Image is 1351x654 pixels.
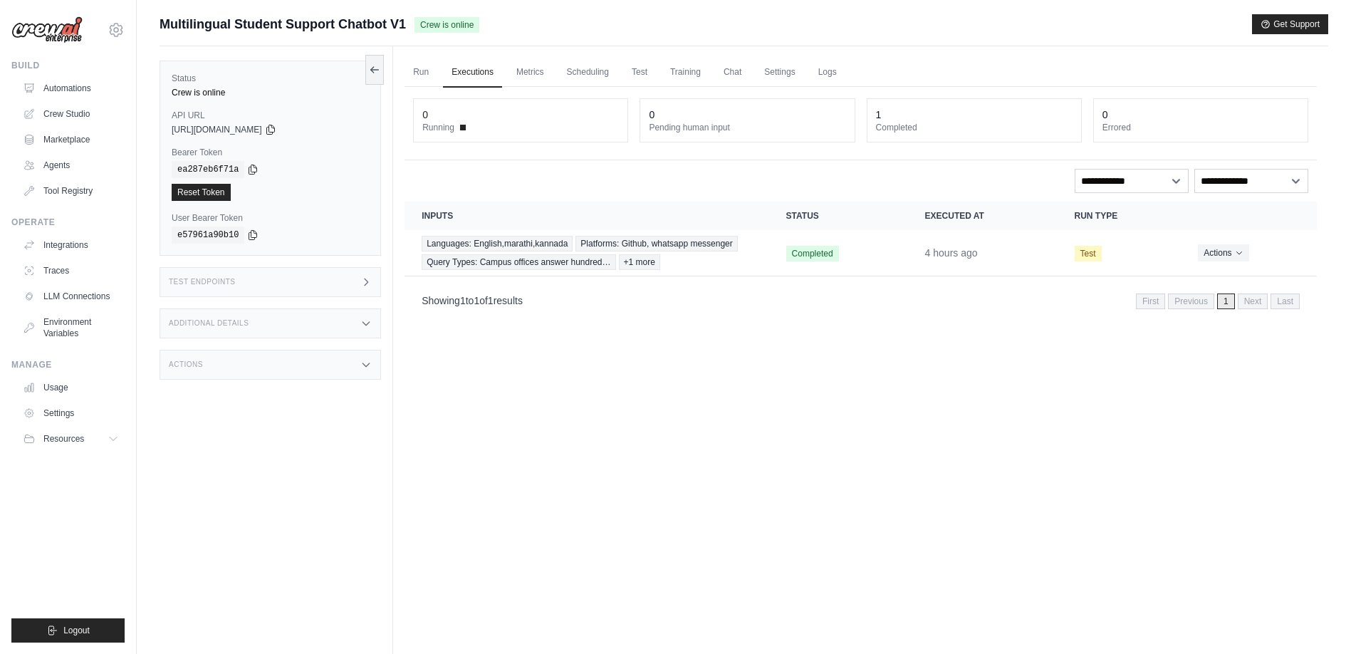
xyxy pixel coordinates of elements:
a: Settings [17,402,125,425]
a: Agents [17,154,125,177]
a: Integrations [17,234,125,256]
a: Reset Token [172,184,231,201]
dt: Completed [876,122,1073,133]
a: Automations [17,77,125,100]
nav: Pagination [1136,294,1300,309]
p: Showing to of results [422,294,523,308]
span: Previous [1168,294,1214,309]
a: Executions [443,58,502,88]
span: Logout [63,625,90,636]
div: Crew is online [172,87,369,98]
a: Metrics [508,58,553,88]
th: Executed at [908,202,1058,230]
a: Tool Registry [17,180,125,202]
span: +1 more [619,254,660,270]
a: Training [662,58,709,88]
span: Last [1271,294,1300,309]
button: Logout [11,618,125,643]
a: View execution details for Languages [422,236,751,270]
a: Test [623,58,656,88]
div: 0 [649,108,654,122]
span: 1 [488,295,494,306]
label: Bearer Token [172,147,369,158]
time: September 3, 2025 at 08:01 IST [925,247,978,259]
button: Actions for execution [1198,244,1248,261]
a: Crew Studio [17,103,125,125]
a: Traces [17,259,125,282]
h3: Additional Details [169,319,249,328]
dt: Pending human input [649,122,845,133]
img: Logo [11,16,83,43]
div: Operate [11,217,125,228]
a: Marketplace [17,128,125,151]
dt: Errored [1102,122,1299,133]
span: Platforms: Github, whatsapp messenger [575,236,737,251]
section: Crew executions table [405,202,1317,318]
label: Status [172,73,369,84]
h3: Test Endpoints [169,278,236,286]
div: Manage [11,359,125,370]
span: Next [1238,294,1268,309]
div: 0 [422,108,428,122]
span: [URL][DOMAIN_NAME] [172,124,262,135]
span: Query Types: Campus offices answer hundred… [422,254,615,270]
span: Running [422,122,454,133]
span: 1 [1217,294,1235,309]
th: Inputs [405,202,768,230]
nav: Pagination [405,282,1317,318]
code: ea287eb6f71a [172,161,244,178]
a: Logs [810,58,845,88]
div: Build [11,60,125,71]
button: Get Support [1252,14,1328,34]
a: Chat [715,58,750,88]
span: Multilingual Student Support Chatbot V1 [160,14,406,34]
div: 0 [1102,108,1108,122]
label: User Bearer Token [172,212,369,224]
label: API URL [172,110,369,121]
a: Settings [756,58,803,88]
a: Usage [17,376,125,399]
a: Scheduling [558,58,617,88]
a: Environment Variables [17,311,125,345]
span: First [1136,294,1165,309]
span: 1 [460,295,466,306]
a: Run [405,58,437,88]
button: Resources [17,427,125,450]
code: e57961a90b10 [172,227,244,244]
span: 1 [474,295,479,306]
a: LLM Connections [17,285,125,308]
div: 1 [876,108,882,122]
th: Status [769,202,908,230]
span: Completed [786,246,839,261]
span: Resources [43,433,84,445]
span: Crew is online [414,17,479,33]
th: Run Type [1058,202,1182,230]
h3: Actions [169,360,203,369]
span: Languages: English,marathi,kannada [422,236,573,251]
span: Test [1075,246,1102,261]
